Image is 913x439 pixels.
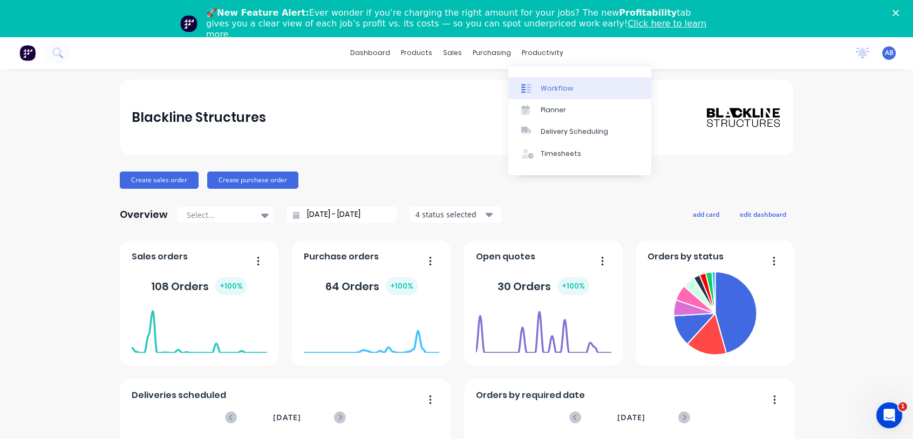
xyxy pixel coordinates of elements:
div: Workflow [541,84,573,93]
span: [DATE] [617,411,645,423]
span: Deliveries scheduled [132,389,226,402]
span: [DATE] [273,411,301,423]
img: Blackline Structures [706,107,781,128]
div: 4 status selected [415,209,483,220]
div: Delivery Scheduling [541,127,608,136]
span: Open quotes [476,250,535,263]
div: + 100 % [386,277,418,295]
button: Create sales order [120,172,199,189]
button: add card [686,207,726,221]
a: Workflow [508,77,651,99]
b: Profitability [619,8,677,18]
a: Delivery Scheduling [508,121,651,142]
div: Timesheets [541,149,581,159]
div: sales [438,45,467,61]
img: Factory [19,45,36,61]
a: Click here to learn more. [206,18,706,39]
button: Create purchase order [207,172,298,189]
div: purchasing [467,45,516,61]
span: Sales orders [132,250,188,263]
div: Overview [120,204,168,225]
b: New Feature Alert: [217,8,309,18]
span: Purchase orders [304,250,379,263]
div: 30 Orders [498,277,589,295]
button: 4 status selected [410,207,501,223]
div: 108 Orders [151,277,247,295]
span: Orders by status [648,250,724,263]
div: productivity [516,45,569,61]
div: 🚀 Ever wonder if you’re charging the right amount for your jobs? The new tab gives you a clear vi... [206,8,716,40]
button: edit dashboard [733,207,793,221]
div: + 100 % [215,277,247,295]
div: Blackline Structures [132,107,266,128]
span: 1 [898,402,907,411]
div: Close [892,10,903,16]
div: products [396,45,438,61]
img: Profile image for Team [180,15,197,32]
div: 64 Orders [325,277,418,295]
a: Timesheets [508,143,651,164]
a: Planner [508,99,651,121]
iframe: Intercom live chat [876,402,902,428]
span: AB [885,48,894,58]
a: dashboard [345,45,396,61]
div: + 100 % [557,277,589,295]
div: Planner [541,105,566,115]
